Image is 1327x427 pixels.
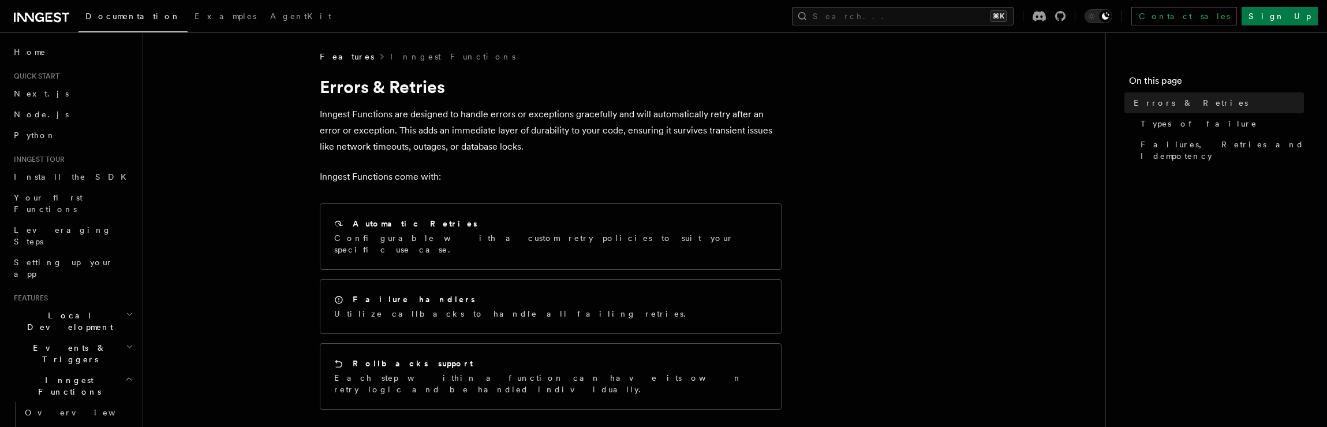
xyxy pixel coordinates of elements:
a: Python [9,125,136,146]
a: Failures, Retries and Idempotency [1136,134,1304,166]
a: Your first Functions [9,187,136,220]
h1: Errors & Retries [320,76,782,97]
kbd: ⌘K [990,10,1007,22]
span: Features [320,51,374,62]
a: Errors & Retries [1129,92,1304,113]
span: Failures, Retries and Idempotency [1141,139,1304,162]
a: Failure handlersUtilize callbacks to handle all failing retries. [320,279,782,334]
span: Setting up your app [14,258,113,279]
span: Local Development [9,310,126,333]
a: Automatic RetriesConfigurable with a custom retry policies to suit your specific use case. [320,203,782,270]
h2: Failure handlers [353,294,475,305]
a: Next.js [9,83,136,104]
span: Inngest Functions [9,374,125,398]
a: Home [9,42,136,62]
a: Examples [188,3,263,31]
p: Each step within a function can have its own retry logic and be handled individually. [334,372,767,395]
button: Toggle dark mode [1085,9,1112,23]
a: Install the SDK [9,166,136,187]
h4: On this page [1129,74,1304,92]
span: Python [14,131,56,140]
a: Inngest Functions [390,51,515,62]
a: Types of failure [1136,113,1304,134]
p: Utilize callbacks to handle all failing retries. [334,308,693,320]
a: AgentKit [263,3,338,31]
button: Inngest Functions [9,370,136,402]
a: Rollbacks supportEach step within a function can have its own retry logic and be handled individu... [320,343,782,410]
span: Events & Triggers [9,342,126,365]
a: Leveraging Steps [9,220,136,252]
button: Events & Triggers [9,337,136,370]
p: Inngest Functions are designed to handle errors or exceptions gracefully and will automatically r... [320,106,782,155]
p: Inngest Functions come with: [320,169,782,185]
h2: Automatic Retries [353,218,477,229]
span: Your first Functions [14,193,83,214]
span: Leveraging Steps [14,225,111,246]
a: Setting up your app [9,252,136,284]
button: Local Development [9,305,136,337]
span: Overview [25,408,144,417]
span: Errors & Retries [1134,97,1248,109]
span: Features [9,294,48,303]
a: Node.js [9,104,136,125]
p: Configurable with a custom retry policies to suit your specific use case. [334,232,767,255]
a: Sign Up [1242,7,1318,25]
a: Overview [20,402,136,423]
span: AgentKit [270,12,331,21]
span: Node.js [14,110,69,119]
span: Types of failure [1141,118,1257,129]
span: Home [14,46,46,58]
h2: Rollbacks support [353,358,473,369]
span: Inngest tour [9,155,65,164]
span: Examples [195,12,256,21]
a: Documentation [79,3,188,32]
span: Next.js [14,89,69,98]
span: Install the SDK [14,172,133,181]
button: Search...⌘K [792,7,1014,25]
span: Quick start [9,72,59,81]
span: Documentation [85,12,181,21]
a: Contact sales [1131,7,1237,25]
